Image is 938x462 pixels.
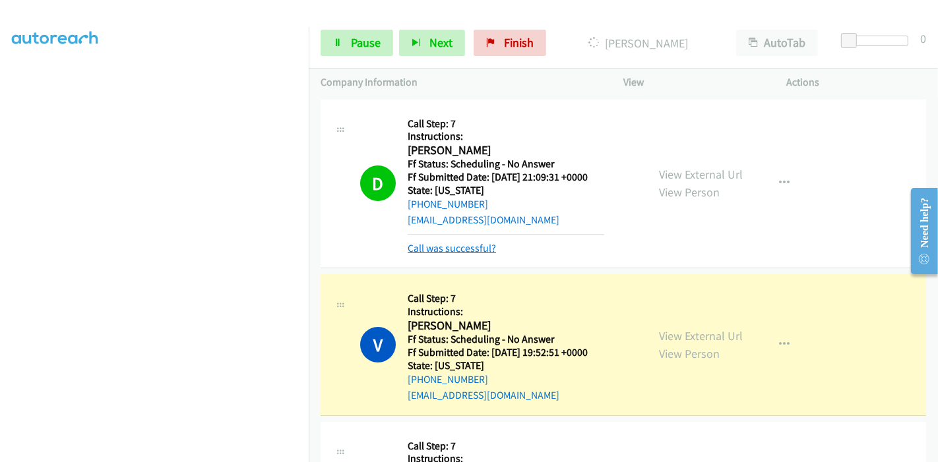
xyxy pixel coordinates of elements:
p: Actions [787,74,927,90]
h5: Call Step: 7 [408,292,604,305]
a: View External Url [659,167,743,182]
h5: Ff Status: Scheduling - No Answer [408,333,604,346]
h5: Ff Submitted Date: [DATE] 21:09:31 +0000 [408,171,604,184]
span: Pause [351,35,381,50]
a: [EMAIL_ADDRESS][DOMAIN_NAME] [408,389,559,401]
h5: Ff Status: Scheduling - No Answer [408,158,604,171]
h5: Instructions: [408,305,604,318]
p: [PERSON_NAME] [564,34,712,52]
a: [PHONE_NUMBER] [408,198,488,210]
a: View Person [659,346,720,361]
p: Company Information [321,74,600,90]
div: Delay between calls (in seconds) [848,36,908,46]
button: AutoTab [736,30,818,56]
h2: [PERSON_NAME] [408,143,604,158]
iframe: Resource Center [900,179,938,283]
span: Next [429,35,453,50]
a: View Person [659,185,720,200]
span: Finish [504,35,534,50]
a: Finish [474,30,546,56]
h5: Ff Submitted Date: [DATE] 19:52:51 +0000 [408,346,604,359]
h5: Call Step: 7 [408,117,604,130]
div: 0 [920,30,926,47]
a: [EMAIL_ADDRESS][DOMAIN_NAME] [408,214,559,226]
h5: State: [US_STATE] [408,359,604,372]
h1: D [360,165,396,201]
h1: V [360,327,396,362]
h5: Instructions: [408,130,604,143]
h2: [PERSON_NAME] [408,318,604,333]
p: View [623,74,763,90]
h5: State: [US_STATE] [408,184,604,197]
a: View External Url [659,328,743,343]
h5: Call Step: 7 [408,440,604,453]
a: Call was successful? [408,242,496,254]
a: [PHONE_NUMBER] [408,373,488,386]
a: Pause [321,30,393,56]
button: Next [399,30,465,56]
